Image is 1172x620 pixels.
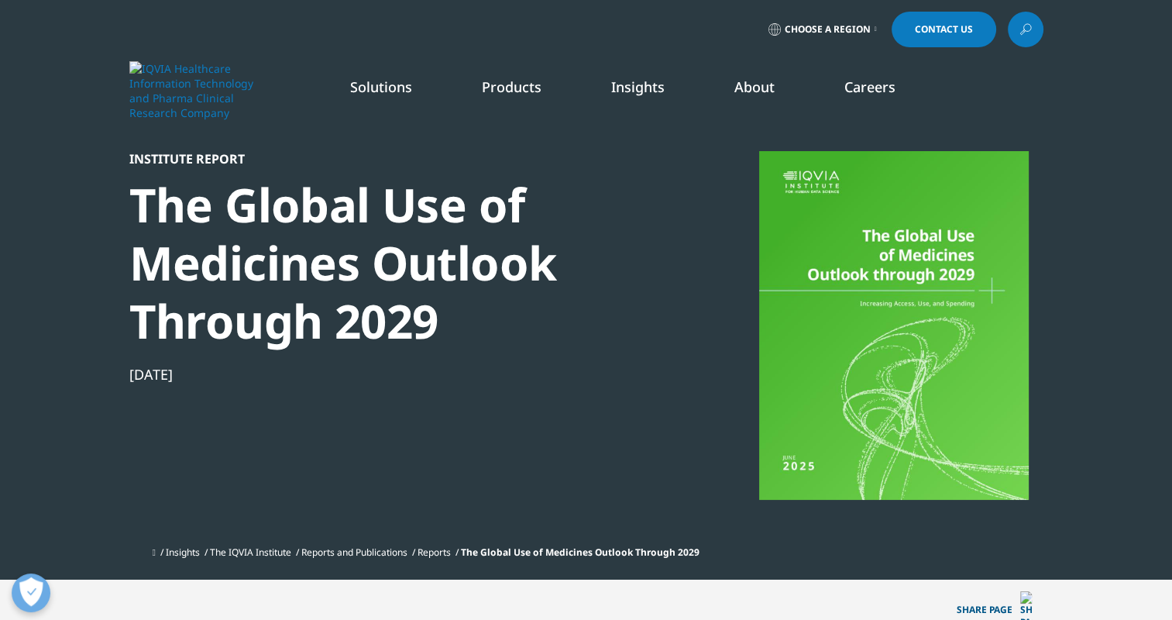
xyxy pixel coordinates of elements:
[418,546,451,559] a: Reports
[844,77,895,96] a: Careers
[611,77,665,96] a: Insights
[482,77,541,96] a: Products
[915,25,973,34] span: Contact Us
[461,546,699,559] span: The Global Use of Medicines Outlook Through 2029
[892,12,996,47] a: Contact Us
[785,23,871,36] span: Choose a Region
[210,546,291,559] a: The IQVIA Institute
[129,61,253,120] img: IQVIA Healthcare Information Technology and Pharma Clinical Research Company
[734,77,775,96] a: About
[129,176,661,350] div: The Global Use of Medicines Outlook Through 2029
[301,546,407,559] a: Reports and Publications
[166,546,200,559] a: Insights
[12,573,50,612] button: Open Preferences
[350,77,412,96] a: Solutions
[259,54,1043,127] nav: Primary
[129,151,661,167] div: Institute Report
[129,365,661,384] div: [DATE]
